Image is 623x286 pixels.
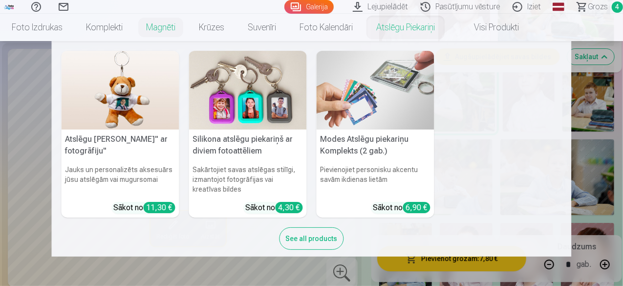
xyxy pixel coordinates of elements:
[279,227,344,250] div: See all products
[187,14,236,41] a: Krūzes
[317,130,434,161] h5: Modes Atslēgu piekariņu Komplekts (2 gab.)
[62,51,179,218] a: Atslēgu piekariņš Lācītis" ar fotogrāfiju"Atslēgu [PERSON_NAME]" ar fotogrāfiju"Jauks un personal...
[189,51,307,218] a: Silikona atslēgu piekariņš ar diviem fotoattēliemSilikona atslēgu piekariņš ar diviem fotoattēlie...
[612,1,623,13] span: 4
[134,14,187,41] a: Magnēti
[317,51,434,130] img: Modes Atslēgu piekariņu Komplekts (2 gab.)
[114,202,175,214] div: Sākot no
[189,51,307,130] img: Silikona atslēgu piekariņš ar diviem fotoattēliem
[4,4,15,10] img: /fa1
[447,14,531,41] a: Visi produkti
[144,202,175,213] div: 11,30 €
[279,233,344,243] a: See all products
[189,130,307,161] h5: Silikona atslēgu piekariņš ar diviem fotoattēliem
[236,14,288,41] a: Suvenīri
[62,51,179,130] img: Atslēgu piekariņš Lācītis" ar fotogrāfiju"
[62,161,179,198] h6: Jauks un personalizēts aksesuārs jūsu atslēgām vai mugursomai
[189,161,307,198] h6: Sakārtojiet savas atslēgas stilīgi, izmantojot fotogrāfijas vai kreatīvas bildes
[588,1,608,13] span: Grozs
[403,202,430,213] div: 6,90 €
[62,130,179,161] h5: Atslēgu [PERSON_NAME]" ar fotogrāfiju"
[317,161,434,198] h6: Pievienojiet personisku akcentu savām ikdienas lietām
[288,14,365,41] a: Foto kalendāri
[246,202,303,214] div: Sākot no
[317,51,434,218] a: Modes Atslēgu piekariņu Komplekts (2 gab.)Modes Atslēgu piekariņu Komplekts (2 gab.)Pievienojiet ...
[74,14,134,41] a: Komplekti
[373,202,430,214] div: Sākot no
[365,14,447,41] a: Atslēgu piekariņi
[276,202,303,213] div: 4,30 €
